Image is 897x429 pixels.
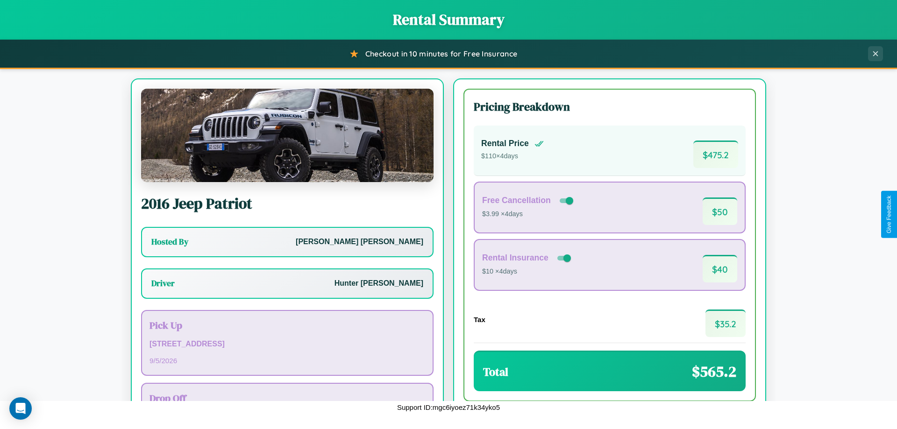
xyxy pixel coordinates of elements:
div: Open Intercom Messenger [9,397,32,420]
h4: Rental Insurance [482,253,548,263]
p: [STREET_ADDRESS] [149,338,425,351]
h3: Drop Off [149,391,425,405]
h3: Pricing Breakdown [474,99,746,114]
h1: Rental Summary [9,9,888,30]
span: $ 40 [703,255,737,282]
h3: Pick Up [149,318,425,332]
span: Checkout in 10 minutes for Free Insurance [365,49,517,58]
span: $ 565.2 [692,361,736,382]
p: $10 × 4 days [482,266,573,278]
h4: Free Cancellation [482,196,551,205]
p: $3.99 × 4 days [482,208,575,220]
p: Hunter [PERSON_NAME] [335,277,423,290]
span: $ 475.2 [693,141,738,168]
h2: 2016 Jeep Patriot [141,193,434,214]
p: 9 / 5 / 2026 [149,354,425,367]
h4: Rental Price [481,139,529,148]
img: Jeep Patriot [141,89,434,182]
h3: Total [483,364,508,380]
h3: Driver [151,278,175,289]
h3: Hosted By [151,236,188,247]
h4: Tax [474,316,485,324]
p: $ 110 × 4 days [481,150,544,162]
div: Give Feedback [886,196,892,233]
span: $ 50 [703,197,737,225]
span: $ 35.2 [705,309,746,337]
p: [PERSON_NAME] [PERSON_NAME] [296,235,423,249]
p: Support ID: mgc6iyoez71k34yko5 [397,401,500,414]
